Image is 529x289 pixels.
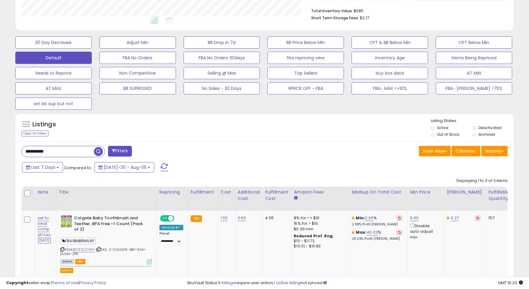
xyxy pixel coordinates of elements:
p: 2.88% Profit [PERSON_NAME] [352,222,403,227]
div: Title [59,189,154,195]
strong: Copyright [6,280,28,286]
button: BB Drop in 7d [184,36,260,49]
div: Clear All Filters [21,131,49,136]
button: CPT Below Min [436,36,512,49]
button: FBA- MAX <=10% [352,82,428,94]
div: % [352,230,403,241]
div: SkuVault Status: require user action, not synced. [187,280,523,286]
a: 40.03 [367,229,378,235]
div: ASIN: [60,215,152,264]
div: [PERSON_NAME] [447,189,483,195]
button: Selling @ Max [184,67,260,79]
b: Reduced Prof. Rng. [294,233,334,239]
a: 8 listings [218,280,235,286]
button: admin [60,268,73,273]
div: $10.01 - $10.83 [294,244,345,249]
th: The percentage added to the cost of goods (COGS) that forms the calculator for Min & Max prices. [349,187,408,211]
div: Fulfillable Quantity [488,189,509,202]
div: Cost [221,189,233,195]
button: FBA No Orders [99,52,176,64]
span: FBA [75,259,86,264]
button: fba repricing view [267,52,344,64]
span: $2.17 [360,15,369,21]
span: ON [161,216,168,221]
span: | SKU: Z-COLGATE-BBY-RSH-ECOM-2PK [60,247,146,256]
span: [DATE]-30 - Aug-05 [104,164,147,170]
p: 28.59% Profit [PERSON_NAME] [352,237,403,241]
span: All listings currently available for purchase on Amazon [60,259,74,264]
a: Privacy Policy [79,280,106,286]
b: Max: [356,229,367,235]
button: Save View [419,146,451,156]
button: Last 7 Days [22,162,63,172]
button: Columns [452,146,480,156]
span: FBA18MBRMS6P [60,237,96,244]
span: Last 7 Days [31,164,55,170]
li: $585 [311,7,503,14]
p: Listing States: [431,118,514,124]
div: Note [38,189,54,195]
div: Disable auto adjust min [410,222,439,240]
b: Total Inventory Value: [311,8,353,13]
button: buy box data [352,67,428,79]
span: Columns [456,148,475,154]
div: $0.30 min [294,226,345,232]
button: BB Price Below Min [267,36,344,49]
button: AT MIN [436,67,512,79]
button: RPRCR OFF - FBA [267,82,344,94]
span: 2025-08-13 10:23 GMT [498,280,523,286]
button: Non Competitive [99,67,176,79]
b: Min: [356,215,365,221]
label: Deactivated [479,125,501,130]
button: CPT & BB Below Min [352,36,428,49]
div: 157 [488,215,507,221]
button: 30 Day Decrease [15,36,92,49]
div: 4.55 [265,215,286,221]
a: 9.27 [451,215,459,221]
label: Out of Stock [437,132,459,137]
a: set to beat comp at loss [DATE] [38,215,51,243]
a: 1 active listing [274,280,300,286]
a: B07K3LZ7WH [73,247,95,252]
small: Amazon Fees. [294,195,297,201]
label: Active [437,125,448,130]
span: Compared to: [64,165,92,171]
img: 51eM7pZZLeL._SL40_.jpg [60,215,73,228]
div: Displaying 1 to 3 of 3 items [456,178,508,184]
label: Archived [479,132,495,137]
button: set bb sup but not [15,98,92,110]
button: Items Being Repriced [436,52,512,64]
h5: Listings [32,120,56,129]
a: 6.60 [410,215,419,221]
b: Colgate Baby Toothbrush and Teether, BPA Free –1 Count (Pack of 2) [74,215,148,234]
div: 8% for <= $10 [294,215,345,221]
button: Adjust Min [99,36,176,49]
div: Fulfillment [191,189,215,195]
div: 15% for > $10 [294,221,345,226]
div: % [352,215,403,227]
a: 1.50 [221,215,228,221]
div: seller snap | | [6,280,106,286]
div: Preset: [159,232,183,245]
button: [DATE]-30 - Aug-05 [95,162,154,172]
div: $10 - $11.72 [294,239,345,244]
button: Inventory Age [352,52,428,64]
small: FBA [191,215,202,222]
a: 0.60 [238,215,246,221]
div: Markup on Total Cost [352,189,405,195]
button: FBA No Orders 30days [184,52,260,64]
div: Fulfillment Cost [265,189,289,202]
button: Filters [108,146,132,157]
button: Needs to Reprice [15,67,92,79]
span: OFF [173,216,183,221]
button: AT MAX [15,82,92,94]
a: 2.96 [365,215,374,221]
div: Amazon AI * [159,225,183,230]
button: Default [15,52,92,64]
div: Repricing [159,189,185,195]
button: Actions [481,146,508,156]
div: Amazon Fees [294,189,347,195]
a: Terms of Use [52,280,78,286]
div: Additional Cost [238,189,260,202]
button: FBA- [PERSON_NAME] >75% [436,82,512,94]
